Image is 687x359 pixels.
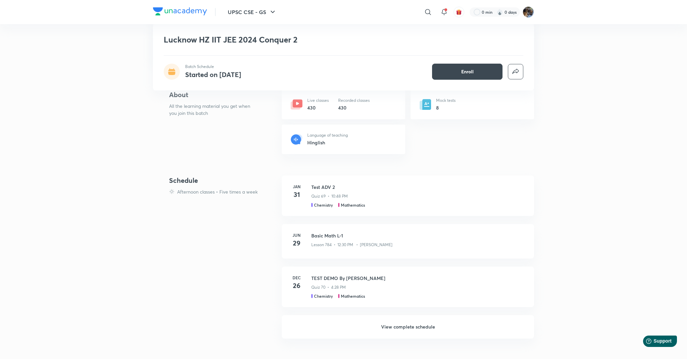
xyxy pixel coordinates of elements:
h1: Lucknow HZ IIT JEE 2024 Conquer 2 [164,35,426,45]
p: Lesson 784 • 12:30 PM • [PERSON_NAME] [311,242,392,248]
h3: Test ADV 2 [311,184,526,191]
h3: Basic Math L-1 [311,232,526,239]
p: Live classes [307,97,329,103]
img: Chayan Mehta [523,6,534,18]
h5: Mathematics [341,293,365,299]
h4: About [169,90,260,100]
iframe: Help widget launcher [627,333,680,352]
button: UPSC CSE - GS [224,5,281,19]
p: Quiz 69 • 10:48 PM [311,193,348,199]
h4: Started on [DATE] [185,70,241,79]
p: All the learning material you get when you join this batch [169,102,256,117]
h4: Schedule [169,175,276,186]
button: Enroll [432,64,503,80]
h6: 430 [307,104,329,111]
a: Dec26TEST DEMO By [PERSON_NAME]Quiz 70 • 4:28 PMChemistryMathematics [282,267,534,315]
p: Batch Schedule [185,64,241,70]
h6: Dec [290,275,303,281]
a: Jan31Test ADV 2Quiz 69 • 10:48 PMChemistryMathematics [282,175,534,224]
h5: Chemistry [314,293,333,299]
a: Jun29Basic Math L-1Lesson 784 • 12:30 PM • [PERSON_NAME] [282,224,534,267]
span: Enroll [461,68,474,75]
p: Afternoon classes • Five times a week [177,188,258,195]
h4: 26 [290,281,303,291]
p: Language of teaching [307,132,348,138]
h5: Mathematics [341,202,365,208]
h4: 29 [290,238,303,248]
p: Mock tests [436,97,456,103]
p: Quiz 70 • 4:28 PM [311,284,346,290]
h3: TEST DEMO By [PERSON_NAME] [311,275,526,282]
h6: View complete schedule [282,315,534,339]
a: Company Logo [153,7,207,17]
h4: 31 [290,190,303,200]
h6: Hinglish [307,139,348,146]
h6: Jan [290,184,303,190]
img: Company Logo [153,7,207,15]
h6: 430 [338,104,370,111]
button: avatar [454,7,464,17]
h6: Jun [290,232,303,238]
img: avatar [456,9,462,15]
p: Recorded classes [338,97,370,103]
h5: Chemistry [314,202,333,208]
img: streak [496,9,503,15]
h6: 8 [436,104,456,111]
